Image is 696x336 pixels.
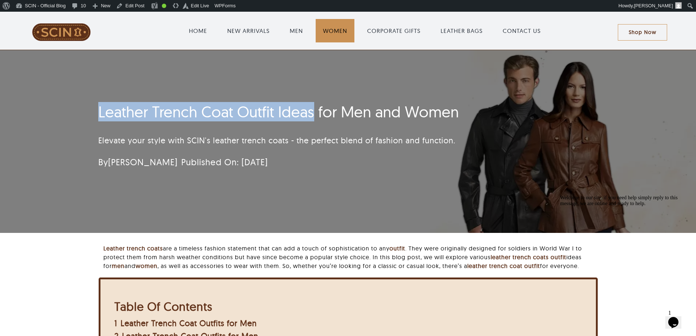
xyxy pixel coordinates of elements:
[503,26,541,35] a: CONTACT US
[290,26,303,35] a: MEN
[557,192,689,303] iframe: chat widget
[181,156,268,167] span: Published On: [DATE]
[121,318,257,328] span: Leather Trench Coat Outfits for Men
[114,318,257,328] a: 1 Leather Trench Coat Outfits for Men
[323,26,347,35] a: WOMEN
[665,307,689,329] iframe: chat widget
[98,135,511,147] p: Elevate your style with SCIN's leather trench coats - the perfect blend of fashion and function.
[524,262,540,269] a: outfit
[103,244,597,270] p: are a timeless fashion statement that can add a touch of sophistication to any . They were origin...
[629,29,656,35] span: Shop Now
[162,4,166,8] div: Good
[441,26,483,35] a: LEATHER BAGS
[389,245,405,252] a: outfit
[103,245,163,252] a: Leather trench coats
[3,3,134,15] div: Welcome to our site, if you need help simply reply to this message, we are online and ready to help.
[136,262,157,269] a: women
[634,3,673,8] span: [PERSON_NAME]
[467,262,522,269] a: leather trench coat
[367,26,421,35] a: CORPORATE GIFTS
[98,156,178,167] span: By
[114,318,117,328] span: 1
[618,24,667,41] a: Shop Now
[98,103,511,121] h1: Leather Trench Coat Outfit Ideas for Men and Women
[551,253,566,261] a: outfit
[112,19,618,42] nav: Main Menu
[491,253,549,261] a: leather trench coats
[3,3,121,14] span: Welcome to our site, if you need help simply reply to this message, we are online and ready to help.
[189,26,207,35] a: HOME
[114,299,212,314] b: Table Of Contents
[112,262,125,269] a: men
[227,26,270,35] a: NEW ARRIVALS
[108,156,178,167] a: [PERSON_NAME]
